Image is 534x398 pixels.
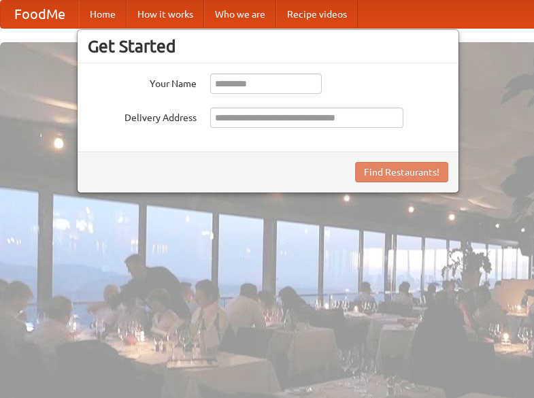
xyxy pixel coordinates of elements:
[127,1,204,28] a: How it works
[79,1,127,28] a: Home
[1,1,79,28] a: FoodMe
[355,162,448,182] button: Find Restaurants!
[204,1,276,28] a: Who we are
[88,107,197,125] label: Delivery Address
[88,36,448,56] h3: Get Started
[276,1,358,28] a: Recipe videos
[88,73,197,90] label: Your Name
